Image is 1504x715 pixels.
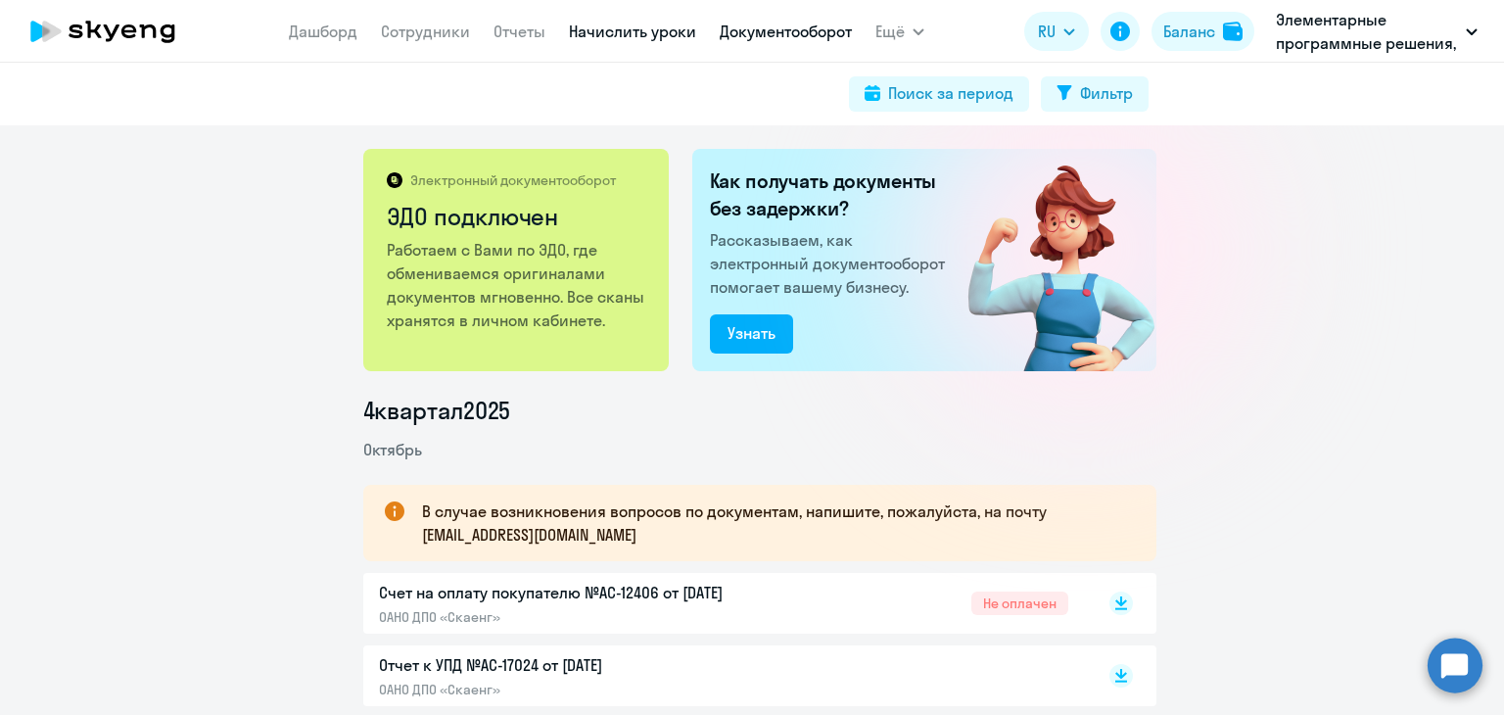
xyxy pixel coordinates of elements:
[381,22,470,41] a: Сотрудники
[379,653,790,677] p: Отчет к УПД №AC-17024 от [DATE]
[710,167,953,222] h2: Как получать документы без задержки?
[289,22,357,41] a: Дашборд
[710,228,953,299] p: Рассказываем, как электронный документооборот помогает вашему бизнесу.
[971,592,1068,615] span: Не оплачен
[936,149,1156,371] img: connected
[379,681,790,698] p: ОАНО ДПО «Скаенг»
[493,22,545,41] a: Отчеты
[1038,20,1056,43] span: RU
[379,581,790,604] p: Счет на оплату покупателю №AC-12406 от [DATE]
[1223,22,1243,41] img: balance
[410,171,616,189] p: Электронный документооборот
[875,20,905,43] span: Ещё
[1151,12,1254,51] button: Балансbalance
[387,201,648,232] h2: ЭДО подключен
[1276,8,1458,55] p: Элементарные программные решения, ЭЛЕМЕНТАРНЫЕ ПРОГРАММНЫЕ РЕШЕНИЯ, ООО
[728,321,775,345] div: Узнать
[875,12,924,51] button: Ещё
[720,22,852,41] a: Документооборот
[387,238,648,332] p: Работаем с Вами по ЭДО, где обмениваемся оригиналами документов мгновенно. Все сканы хранятся в л...
[1024,12,1089,51] button: RU
[422,500,1121,547] p: В случае возникновения вопросов по документам, напишите, пожалуйста, на почту [EMAIL_ADDRESS][DOM...
[379,608,790,626] p: ОАНО ДПО «Скаенг»
[710,314,793,354] button: Узнать
[363,440,422,459] span: Октябрь
[379,653,1068,698] a: Отчет к УПД №AC-17024 от [DATE]ОАНО ДПО «Скаенг»
[1080,81,1133,105] div: Фильтр
[363,395,1156,426] li: 4 квартал 2025
[379,581,1068,626] a: Счет на оплату покупателю №AC-12406 от [DATE]ОАНО ДПО «Скаенг»Не оплачен
[1266,8,1487,55] button: Элементарные программные решения, ЭЛЕМЕНТАРНЫЕ ПРОГРАММНЫЕ РЕШЕНИЯ, ООО
[1163,20,1215,43] div: Баланс
[849,76,1029,112] button: Поиск за период
[888,81,1013,105] div: Поиск за период
[1041,76,1149,112] button: Фильтр
[569,22,696,41] a: Начислить уроки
